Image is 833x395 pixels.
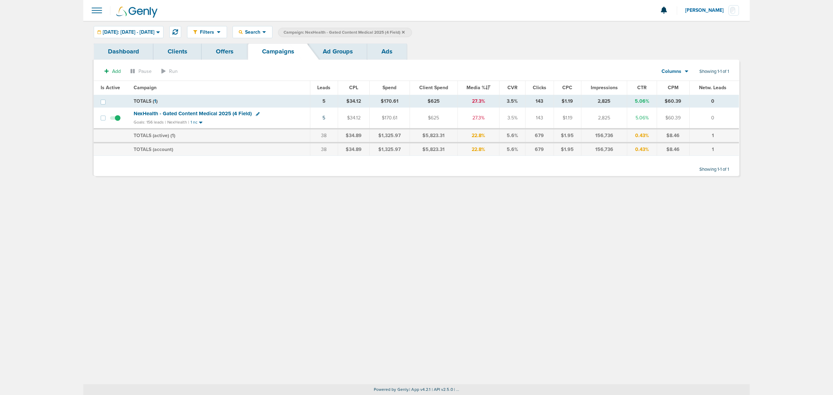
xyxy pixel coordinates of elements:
td: $34.89 [338,129,370,143]
td: 156,736 [581,143,627,156]
td: $1,325.97 [370,143,410,156]
td: 5.6% [499,143,525,156]
span: [PERSON_NAME] [685,8,729,13]
small: Goals: 156 leads | [134,120,166,125]
td: 679 [525,143,554,156]
p: Powered by Genly. [83,387,750,392]
td: $34.12 [338,108,370,129]
small: NexHealth | [167,120,189,125]
td: $625 [410,108,457,129]
button: Add [101,66,125,76]
span: 1 [154,98,156,104]
td: $1.19 [554,95,581,108]
td: $1.95 [554,143,581,156]
td: 22.8% [458,143,499,156]
td: $8.46 [657,143,690,156]
td: $8.46 [657,129,690,143]
td: 0.43% [627,143,657,156]
a: Clients [153,43,202,60]
span: Is Active [101,85,120,91]
span: Campaign: NexHealth - Gated Content Medical 2025 (4 Field) [284,30,405,35]
span: Netw. Leads [699,85,726,91]
img: Genly [116,7,158,18]
td: 143 [525,95,554,108]
td: $170.61 [370,95,410,108]
span: Media % [466,85,490,91]
td: TOTALS (account) [129,143,310,156]
td: 38 [310,143,338,156]
td: 2,825 [581,95,627,108]
td: 0.43% [627,129,657,143]
span: NexHealth - Gated Content Medical 2025 (4 Field) [134,110,252,117]
td: 22.8% [458,129,499,143]
span: Campaign [134,85,157,91]
span: Add [112,68,121,74]
a: Dashboard [94,43,153,60]
td: 156,736 [581,129,627,143]
td: 1 [689,143,739,156]
span: Leads [317,85,330,91]
td: TOTALS ( ) [129,95,310,108]
a: 5 [322,115,325,121]
td: $170.61 [370,108,410,129]
td: 2,825 [581,108,627,129]
td: 0 [689,95,739,108]
span: | ... [454,387,460,392]
td: 27.3% [458,108,499,129]
span: | App v4.2.1 [409,387,430,392]
span: CPC [562,85,572,91]
a: Ad Groups [309,43,367,60]
td: $1.19 [554,108,581,129]
a: Offers [202,43,248,60]
td: TOTALS (active) ( ) [129,129,310,143]
td: 5.06% [627,95,657,108]
td: 3.5% [499,108,525,129]
td: 1 [689,129,739,143]
td: $1,325.97 [370,129,410,143]
td: 5 [310,95,338,108]
span: Search [243,29,262,35]
td: $60.39 [657,108,690,129]
span: CVR [507,85,518,91]
span: Client Spend [419,85,448,91]
span: Showing 1-1 of 1 [699,69,729,75]
span: [DATE]: [DATE] - [DATE] [103,30,154,35]
small: 1 nc [191,120,197,125]
td: 143 [525,108,554,129]
td: $5,823.31 [410,129,457,143]
td: $60.39 [657,95,690,108]
span: Columns [662,68,681,75]
td: 27.3% [458,95,499,108]
td: $5,823.31 [410,143,457,156]
td: $34.12 [338,95,370,108]
td: $1.95 [554,129,581,143]
td: 0 [689,108,739,129]
span: | API v2.5.0 [432,387,453,392]
td: 3.5% [499,95,525,108]
span: Impressions [591,85,618,91]
span: 1 [172,133,174,138]
td: 679 [525,129,554,143]
td: 38 [310,129,338,143]
span: CTR [637,85,647,91]
span: Spend [382,85,396,91]
span: Filters [197,29,217,35]
td: 5.06% [627,108,657,129]
span: Showing 1-1 of 1 [699,167,729,173]
span: CPM [668,85,679,91]
td: $34.89 [338,143,370,156]
span: Clicks [533,85,546,91]
td: $625 [410,95,457,108]
a: Campaigns [248,43,309,60]
td: 5.6% [499,129,525,143]
span: CPL [349,85,358,91]
a: Ads [367,43,407,60]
